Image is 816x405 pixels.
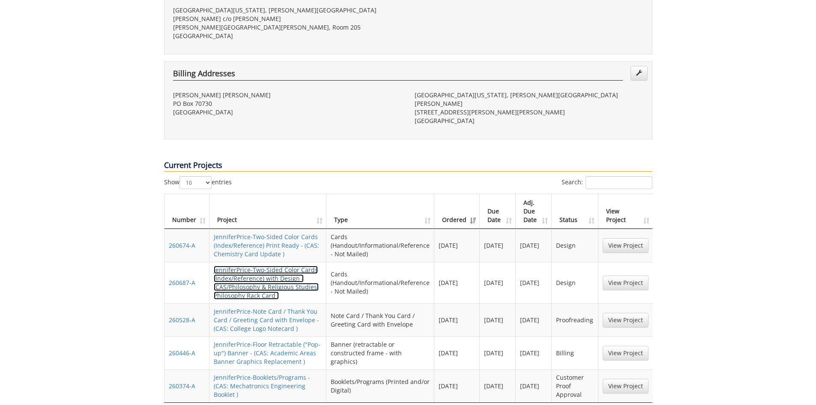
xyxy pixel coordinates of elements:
a: View Project [603,313,649,327]
th: Ordered: activate to sort column ascending [434,194,480,229]
td: [DATE] [516,303,552,336]
p: [GEOGRAPHIC_DATA][US_STATE], [PERSON_NAME][GEOGRAPHIC_DATA][PERSON_NAME] c/o [PERSON_NAME] [173,6,402,23]
a: View Project [603,238,649,253]
td: Design [552,229,598,262]
td: Billing [552,336,598,369]
a: JenniferPrice-Two-Sided Color Cards (Index/Reference) with Design - (CAS/Philosophy & Religious S... [214,266,319,300]
a: JenniferPrice-Floor Retractable ("Pop-up") Banner - (CAS: Academic Areas Banner Graphics Replacem... [214,340,320,366]
select: Showentries [179,176,212,189]
td: [DATE] [516,336,552,369]
a: JenniferPrice-Note Card / Thank You Card / Greeting Card with Envelope - (CAS: College Logo Notec... [214,307,319,333]
td: Booklets/Programs (Printed and/or Digital) [326,369,434,402]
label: Search: [562,176,652,189]
p: [GEOGRAPHIC_DATA][US_STATE], [PERSON_NAME][GEOGRAPHIC_DATA][PERSON_NAME] [415,91,643,108]
a: 260687-A [169,279,195,287]
a: JenniferPrice-Two-Sided Color Cards (Index/Reference) Print Ready - (CAS: Chemistry Card Update ) [214,233,319,258]
a: 260674-A [169,241,195,249]
h4: Billing Addresses [173,69,623,81]
td: Design [552,262,598,303]
th: Due Date: activate to sort column ascending [480,194,516,229]
th: Adj. Due Date: activate to sort column ascending [516,194,552,229]
td: [DATE] [434,262,480,303]
th: Project: activate to sort column ascending [209,194,326,229]
a: View Project [603,346,649,360]
a: View Project [603,276,649,290]
p: [PERSON_NAME][GEOGRAPHIC_DATA][PERSON_NAME], Room 205 [173,23,402,32]
td: [DATE] [480,369,516,402]
th: View Project: activate to sort column ascending [598,194,653,229]
a: JenniferPrice-Booklets/Programs - (CAS: Mechatronics Engineering Booklet ) [214,373,310,399]
a: 260374-A [169,382,195,390]
a: View Project [603,379,649,393]
td: Cards (Handout/Informational/Reference - Not Mailed) [326,229,434,262]
th: Status: activate to sort column ascending [552,194,598,229]
td: [DATE] [516,229,552,262]
td: [DATE] [480,303,516,336]
td: Cards (Handout/Informational/Reference - Not Mailed) [326,262,434,303]
td: Customer Proof Approval [552,369,598,402]
label: Show entries [164,176,232,189]
td: [DATE] [434,369,480,402]
td: [DATE] [516,262,552,303]
td: Note Card / Thank You Card / Greeting Card with Envelope [326,303,434,336]
td: [DATE] [480,229,516,262]
p: [GEOGRAPHIC_DATA] [173,32,402,40]
th: Number: activate to sort column ascending [164,194,209,229]
a: 260528-A [169,316,195,324]
td: [DATE] [434,229,480,262]
input: Search: [586,176,652,189]
td: Proofreading [552,303,598,336]
p: [PERSON_NAME] [PERSON_NAME] [173,91,402,99]
p: PO Box 70730 [173,99,402,108]
td: [DATE] [516,369,552,402]
a: 260446-A [169,349,195,357]
td: [DATE] [480,336,516,369]
p: [STREET_ADDRESS][PERSON_NAME][PERSON_NAME] [415,108,643,117]
td: [DATE] [434,303,480,336]
a: Edit Addresses [631,66,648,81]
p: Current Projects [164,160,652,172]
p: [GEOGRAPHIC_DATA] [173,108,402,117]
td: [DATE] [434,336,480,369]
th: Type: activate to sort column ascending [326,194,434,229]
td: [DATE] [480,262,516,303]
p: [GEOGRAPHIC_DATA] [415,117,643,125]
td: Banner (retractable or constructed frame - with graphics) [326,336,434,369]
